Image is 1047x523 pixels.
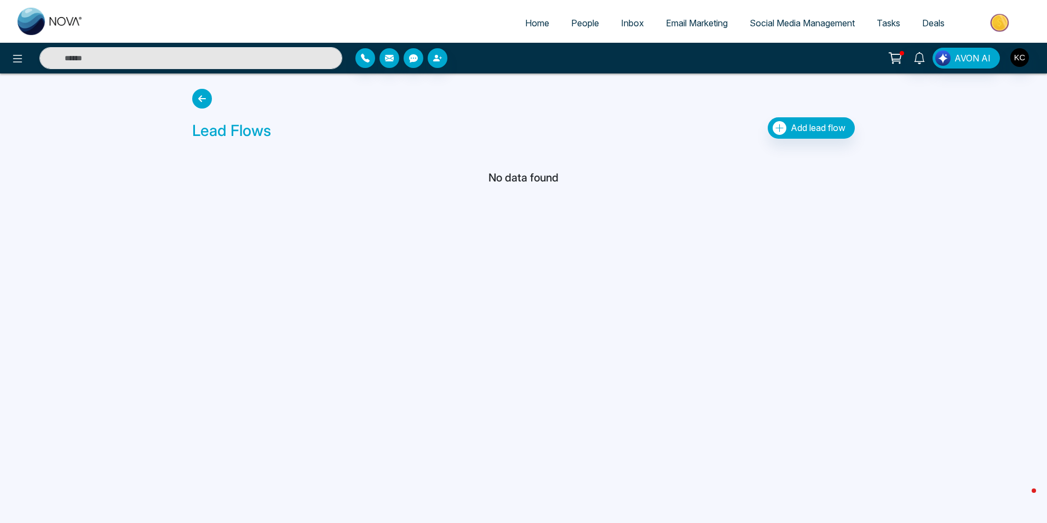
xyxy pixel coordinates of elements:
[768,117,855,139] button: Add lead flow
[1010,486,1036,512] iframe: Intercom live chat
[666,18,728,29] span: Email Marketing
[933,48,1000,69] button: AVON AI
[514,13,560,33] a: Home
[739,13,866,33] a: Social Media Management
[935,50,951,66] img: Lead Flow
[791,122,845,133] span: Add lead flow
[525,18,549,29] span: Home
[1010,48,1029,67] img: User Avatar
[192,171,855,184] h5: No data found
[610,13,655,33] a: Inbox
[655,13,739,33] a: Email Marketing
[922,18,945,29] span: Deals
[877,18,900,29] span: Tasks
[961,10,1040,35] img: Market-place.gif
[954,52,991,65] span: AVON AI
[750,18,855,29] span: Social Media Management
[621,18,644,29] span: Inbox
[192,117,271,140] h3: Lead Flows
[911,13,956,33] a: Deals
[560,13,610,33] a: People
[866,13,911,33] a: Tasks
[571,18,599,29] span: People
[18,8,83,35] img: Nova CRM Logo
